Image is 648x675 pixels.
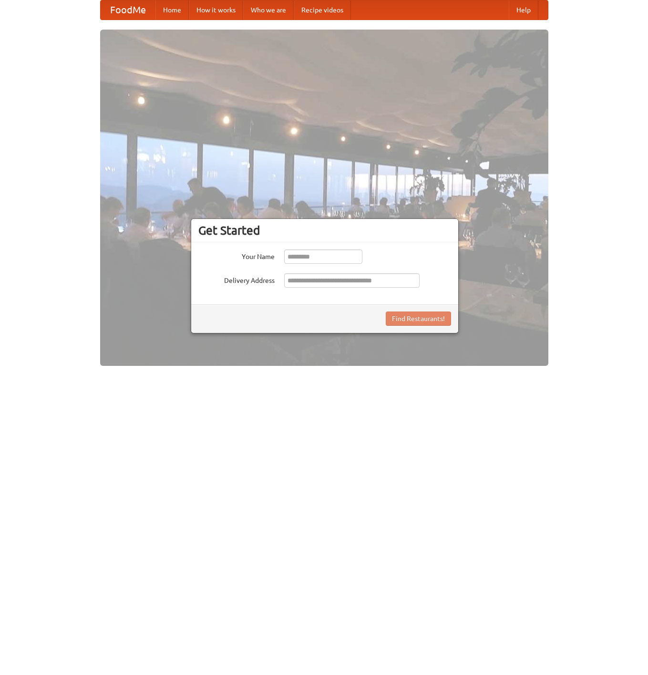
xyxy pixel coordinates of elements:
[101,0,155,20] a: FoodMe
[243,0,294,20] a: Who we are
[198,223,451,238] h3: Get Started
[509,0,538,20] a: Help
[294,0,351,20] a: Recipe videos
[155,0,189,20] a: Home
[198,249,275,261] label: Your Name
[198,273,275,285] label: Delivery Address
[386,312,451,326] button: Find Restaurants!
[189,0,243,20] a: How it works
